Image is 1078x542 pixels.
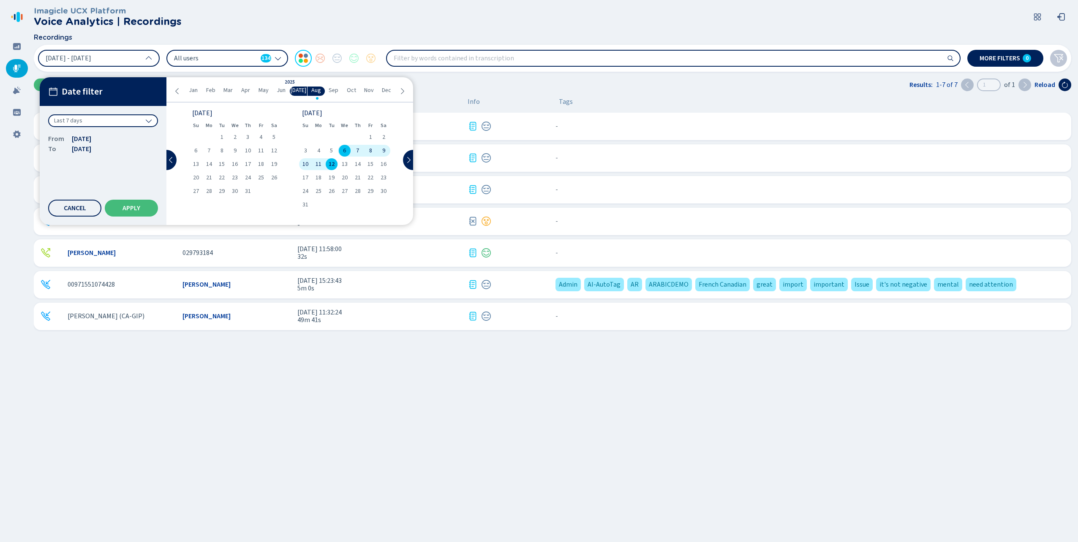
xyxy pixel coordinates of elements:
span: 10 [245,148,251,154]
abbr: Friday [259,122,263,128]
span: 22 [367,175,373,181]
div: Issue [851,278,873,291]
div: Fri Aug 29 2025 [364,185,377,197]
span: 5 [272,134,275,140]
span: No tags assigned [555,249,558,257]
div: Incoming call [41,311,51,321]
span: More filters [980,55,1020,62]
div: AR [627,278,642,291]
div: Fri Jul 04 2025 [254,131,267,143]
span: 2 [234,134,237,140]
button: Cancel [48,200,101,217]
span: great [757,279,773,290]
div: Admin [555,278,581,291]
span: AR [631,279,639,290]
span: 23 [381,175,387,181]
svg: chevron-right [405,157,412,163]
svg: icon-emoji-neutral [481,311,491,321]
span: it's not negative [879,279,927,290]
div: Sat Aug 16 2025 [377,158,390,170]
div: Transcription available [468,311,478,321]
div: Positive sentiment [481,248,491,258]
span: 9 [234,148,237,154]
h2: Voice Analytics | Recordings [34,16,182,27]
div: Thu Aug 28 2025 [351,185,364,197]
div: Fri Jul 18 2025 [254,158,267,170]
span: Sep [329,87,338,94]
span: Dec [382,87,391,94]
div: Transcription available [468,121,478,131]
span: 17 [245,161,251,167]
div: Transcription unavailable due to an error [468,216,478,226]
div: Thu Jul 24 2025 [242,172,255,184]
div: Thu Aug 14 2025 [351,158,364,170]
abbr: Wednesday [231,122,239,128]
div: Thu Aug 21 2025 [351,172,364,184]
span: 1-7 of 7 [936,81,958,89]
svg: icon-emoji-neutral [481,121,491,131]
span: Mar [223,87,233,94]
div: Neutral sentiment [481,121,491,131]
span: 1 [220,134,223,140]
div: Wed Aug 06 2025 [338,145,351,157]
div: 2025 [285,80,295,85]
svg: alarm-filled [13,86,21,95]
span: 25 [316,188,321,194]
span: 12 [329,161,335,167]
button: Upload [34,79,91,91]
div: Sat Jul 12 2025 [267,145,280,157]
div: Wed Aug 20 2025 [338,172,351,184]
span: Nov [364,87,374,94]
span: Oct [347,87,356,94]
span: Info [468,98,480,106]
div: Mon Jul 14 2025 [202,158,215,170]
div: Transcription available [468,279,478,290]
div: Outgoing call [41,248,51,258]
svg: icon-emoji-dizzy [481,216,491,226]
div: Sat Aug 23 2025 [377,172,390,184]
span: 29 [219,188,225,194]
span: 8 [220,148,223,154]
abbr: Wednesday [341,122,348,128]
span: 13 [193,161,199,167]
button: More filters0 [967,50,1043,67]
button: Reload the current page [1059,79,1071,91]
div: Sun Jul 06 2025 [189,145,202,157]
div: Wed Aug 27 2025 [338,185,351,197]
div: Transcription available [468,248,478,258]
span: Aug [311,87,321,94]
div: Thu Aug 07 2025 [351,145,364,157]
abbr: Sunday [302,122,308,128]
div: Groups [6,103,28,122]
span: Date filter [62,87,103,97]
div: Tue Aug 26 2025 [325,185,338,197]
span: 31 [302,202,308,208]
div: Sat Aug 02 2025 [377,131,390,143]
span: No tags assigned [555,217,558,225]
span: 3 [304,148,307,154]
div: Tue Jul 29 2025 [215,185,229,197]
svg: dashboard-filled [13,42,21,51]
div: Thu Jul 10 2025 [242,145,255,157]
span: 4 [259,134,262,140]
svg: mic-fill [13,64,21,73]
svg: icon-emoji-neutral [481,279,491,290]
div: Incoming call [41,279,51,290]
span: French Canadian [699,279,746,290]
div: Sun Aug 17 2025 [299,172,312,184]
svg: journal-text [468,279,478,290]
svg: journal-text [468,311,478,321]
div: AI-AutoTag [584,278,624,291]
div: need attention [966,278,1016,291]
svg: calendar [48,87,58,97]
span: 8 [369,148,372,154]
span: Tags [559,98,573,106]
button: Previous page [961,79,974,91]
div: Alarms [6,81,28,100]
abbr: Monday [315,122,322,128]
span: Apr [241,87,250,94]
span: 11 [316,161,321,167]
span: 16 [232,161,238,167]
div: [DATE] [192,110,278,116]
div: Sun Jul 13 2025 [189,158,202,170]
